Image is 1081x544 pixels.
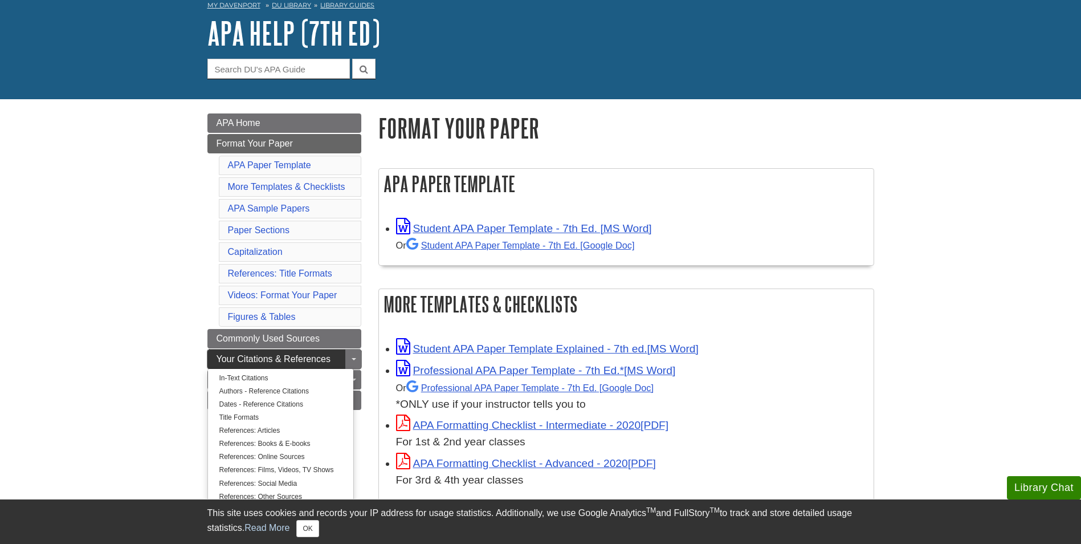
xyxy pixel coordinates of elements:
span: Commonly Used Sources [217,334,320,343]
a: Commonly Used Sources [207,329,361,348]
div: *ONLY use if your instructor tells you to [396,379,868,413]
h2: More Templates & Checklists [379,289,874,319]
a: Figures & Tables [228,312,296,322]
a: Link opens in new window [396,364,676,376]
button: Close [296,520,319,537]
a: Link opens in new window [396,457,656,469]
sup: TM [646,506,656,514]
a: Your Citations & References [207,350,361,369]
button: Library Chat [1007,476,1081,500]
input: Search DU's APA Guide [207,59,350,79]
a: References: Articles [208,424,353,437]
a: Capitalization [228,247,283,257]
div: For 1st & 2nd year classes [396,434,868,450]
h1: Format Your Paper [378,113,874,143]
a: APA Help (7th Ed) [207,15,380,51]
a: APA Sample Papers [228,204,310,213]
div: This site uses cookies and records your IP address for usage statistics. Additionally, we use Goo... [207,506,874,537]
a: DU Library [272,1,311,9]
span: Your Citations & References [217,354,331,364]
a: References: Online Sources [208,450,353,464]
small: Or [396,240,635,250]
a: Student APA Paper Template - 7th Ed. [Google Doc] [406,240,635,250]
a: References: Social Media [208,477,353,490]
a: Videos: Format Your Paper [228,290,337,300]
span: APA Home [217,118,260,128]
a: References: Films, Videos, TV Shows [208,464,353,477]
a: Link opens in new window [396,343,699,355]
a: In-Text Citations [208,372,353,385]
a: APA Paper Template [228,160,311,170]
a: Authors - Reference Citations [208,385,353,398]
a: Read More [244,523,289,533]
a: Format Your Paper [207,134,361,153]
a: Dates - Reference Citations [208,398,353,411]
a: References: Books & E-books [208,437,353,450]
a: References: Title Formats [228,269,332,278]
a: Link opens in new window [396,419,669,431]
a: More Templates & Checklists [228,182,345,192]
a: Link opens in new window [396,222,652,234]
a: Library Guides [320,1,374,9]
a: Professional APA Paper Template - 7th Ed. [406,383,654,393]
span: Format Your Paper [217,139,293,148]
sup: TM [710,506,720,514]
a: My Davenport [207,1,260,10]
h2: APA Paper Template [379,169,874,199]
small: Or [396,383,654,393]
div: Guide Page Menu [207,113,361,410]
div: For 3rd & 4th year classes [396,472,868,489]
a: APA Home [207,113,361,133]
a: Title Formats [208,411,353,424]
a: Paper Sections [228,225,290,235]
a: References: Other Sources [208,490,353,504]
